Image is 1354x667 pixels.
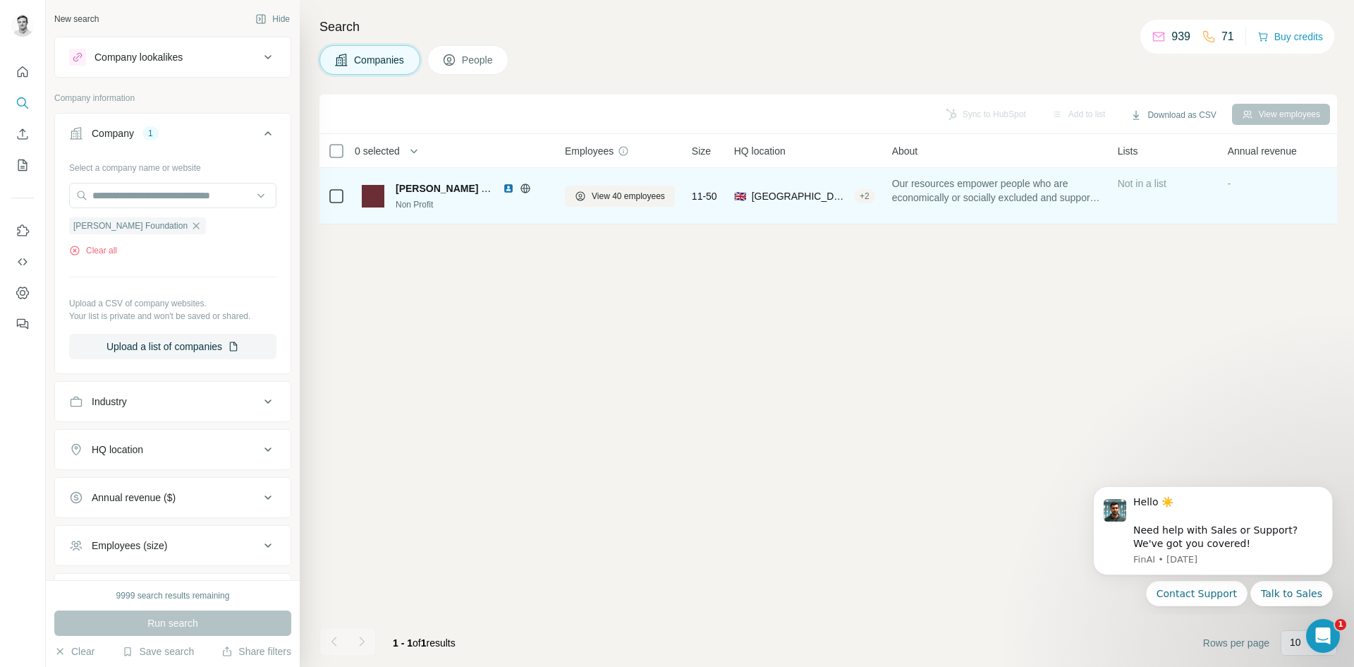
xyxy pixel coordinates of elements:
[55,481,291,515] button: Annual revenue ($)
[55,433,291,467] button: HQ location
[92,395,127,409] div: Industry
[565,144,614,158] span: Employees
[73,220,188,232] span: [PERSON_NAME] Foundation
[1118,144,1138,158] span: Lists
[393,637,413,649] span: 1 - 1
[92,126,134,140] div: Company
[319,17,1337,37] h4: Search
[54,644,94,659] button: Clear
[11,121,34,147] button: Enrich CSV
[1221,28,1234,45] p: 71
[1306,619,1340,653] iframe: Intercom live chat
[503,183,514,194] img: LinkedIn logo
[54,92,291,104] p: Company information
[1121,104,1226,126] button: Download as CSV
[69,156,276,174] div: Select a company name or website
[1335,619,1346,630] span: 1
[221,644,291,659] button: Share filters
[396,183,535,194] span: [PERSON_NAME] Foundation
[1228,178,1231,189] span: -
[413,637,421,649] span: of
[1257,27,1323,47] button: Buy credits
[55,40,291,74] button: Company lookalikes
[11,249,34,275] button: Use Surfe API
[116,589,230,602] div: 9999 search results remaining
[92,539,167,553] div: Employees (size)
[734,144,786,158] span: HQ location
[11,14,34,37] img: Avatar
[362,185,384,208] img: Logo of Henry Smith Foundation
[69,310,276,323] p: Your list is private and won't be saved or shared.
[752,189,848,203] span: [GEOGRAPHIC_DATA], [GEOGRAPHIC_DATA], [GEOGRAPHIC_DATA]
[69,297,276,310] p: Upload a CSV of company websites.
[421,637,427,649] span: 1
[892,144,918,158] span: About
[1290,635,1301,649] p: 10
[1118,178,1166,189] span: Not in a list
[54,13,99,25] div: New search
[55,116,291,156] button: Company1
[1228,144,1297,158] span: Annual revenue
[1171,28,1190,45] p: 939
[11,311,34,337] button: Feedback
[92,491,176,505] div: Annual revenue ($)
[11,59,34,85] button: Quick start
[565,186,675,207] button: View 40 employees
[592,190,665,203] span: View 40 employees
[55,385,291,419] button: Industry
[1203,636,1269,650] span: Rows per page
[11,218,34,244] button: Use Surfe on LinkedIn
[462,53,494,67] span: People
[692,189,717,203] span: 11-50
[11,90,34,116] button: Search
[854,190,875,203] div: + 2
[122,644,194,659] button: Save search
[69,334,276,359] button: Upload a list of companies
[692,144,711,158] span: Size
[55,529,291,563] button: Employees (size)
[1072,474,1354,615] iframe: Intercom notifications message
[355,144,400,158] span: 0 selected
[142,127,159,140] div: 1
[396,198,548,211] div: Non Profit
[393,637,456,649] span: results
[69,244,117,257] button: Clear all
[245,8,300,30] button: Hide
[734,189,746,203] span: 🇬🇧
[11,152,34,178] button: My lists
[55,577,291,611] button: Technologies
[11,280,34,306] button: Dashboard
[354,53,405,67] span: Companies
[92,443,143,457] div: HQ location
[94,50,183,64] div: Company lookalikes
[892,176,1101,205] span: Our resources empower people who are economically or socially excluded and support those in adver...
